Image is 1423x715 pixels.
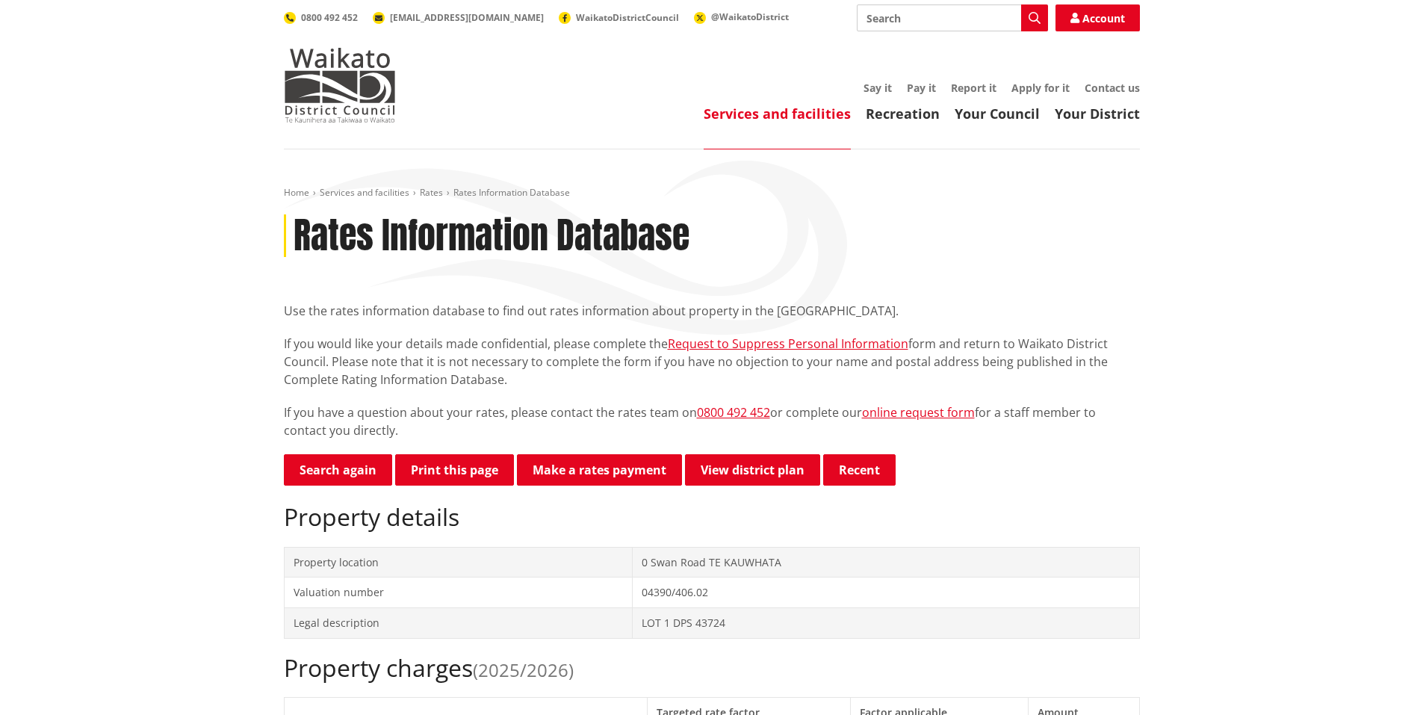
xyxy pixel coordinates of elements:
a: Recreation [866,105,940,123]
nav: breadcrumb [284,187,1140,199]
a: online request form [862,404,975,421]
h2: Property details [284,503,1140,531]
p: If you would like your details made confidential, please complete the form and return to Waikato ... [284,335,1140,389]
input: Search input [857,4,1048,31]
span: 0800 492 452 [301,11,358,24]
iframe: Messenger Launcher [1354,652,1408,706]
button: Recent [823,454,896,486]
a: Rates [420,186,443,199]
a: WaikatoDistrictCouncil [559,11,679,24]
a: Your Council [955,105,1040,123]
a: Contact us [1085,81,1140,95]
a: Account [1055,4,1140,31]
span: @WaikatoDistrict [711,10,789,23]
td: Property location [284,547,633,578]
a: 0800 492 452 [284,11,358,24]
td: Valuation number [284,578,633,608]
a: Search again [284,454,392,486]
span: [EMAIL_ADDRESS][DOMAIN_NAME] [390,11,544,24]
span: WaikatoDistrictCouncil [576,11,679,24]
h2: Property charges [284,654,1140,682]
button: Print this page [395,454,514,486]
p: If you have a question about your rates, please contact the rates team on or complete our for a s... [284,403,1140,439]
img: Waikato District Council - Te Kaunihera aa Takiwaa o Waikato [284,48,396,123]
span: (2025/2026) [473,657,574,682]
a: [EMAIL_ADDRESS][DOMAIN_NAME] [373,11,544,24]
a: 0800 492 452 [697,404,770,421]
a: Pay it [907,81,936,95]
a: Services and facilities [320,186,409,199]
p: Use the rates information database to find out rates information about property in the [GEOGRAPHI... [284,302,1140,320]
span: Rates Information Database [453,186,570,199]
a: Report it [951,81,996,95]
td: Legal description [284,607,633,638]
a: Say it [864,81,892,95]
td: LOT 1 DPS 43724 [633,607,1139,638]
td: 0 Swan Road TE KAUWHATA [633,547,1139,578]
a: Apply for it [1011,81,1070,95]
a: @WaikatoDistrict [694,10,789,23]
a: Home [284,186,309,199]
a: View district plan [685,454,820,486]
a: Services and facilities [704,105,851,123]
td: 04390/406.02 [633,578,1139,608]
a: Your District [1055,105,1140,123]
a: Request to Suppress Personal Information [668,335,908,352]
a: Make a rates payment [517,454,682,486]
h1: Rates Information Database [294,214,689,258]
